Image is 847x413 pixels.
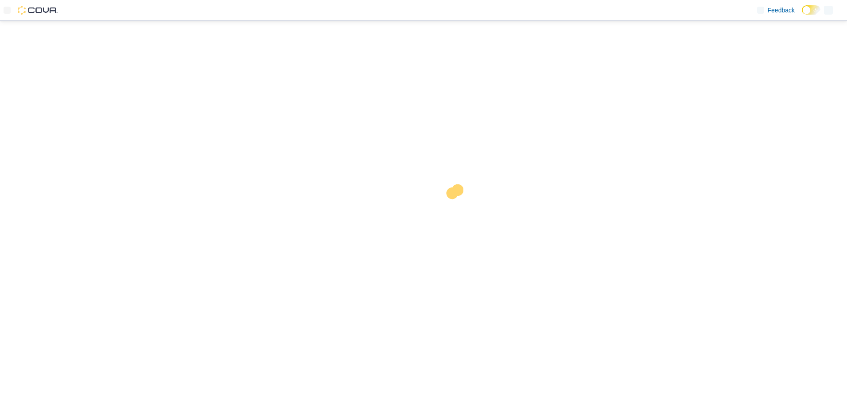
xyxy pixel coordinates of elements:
a: Feedback [754,1,798,19]
input: Dark Mode [802,5,820,15]
span: Feedback [768,6,795,15]
img: Cova [18,6,58,15]
img: cova-loader [423,178,490,244]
